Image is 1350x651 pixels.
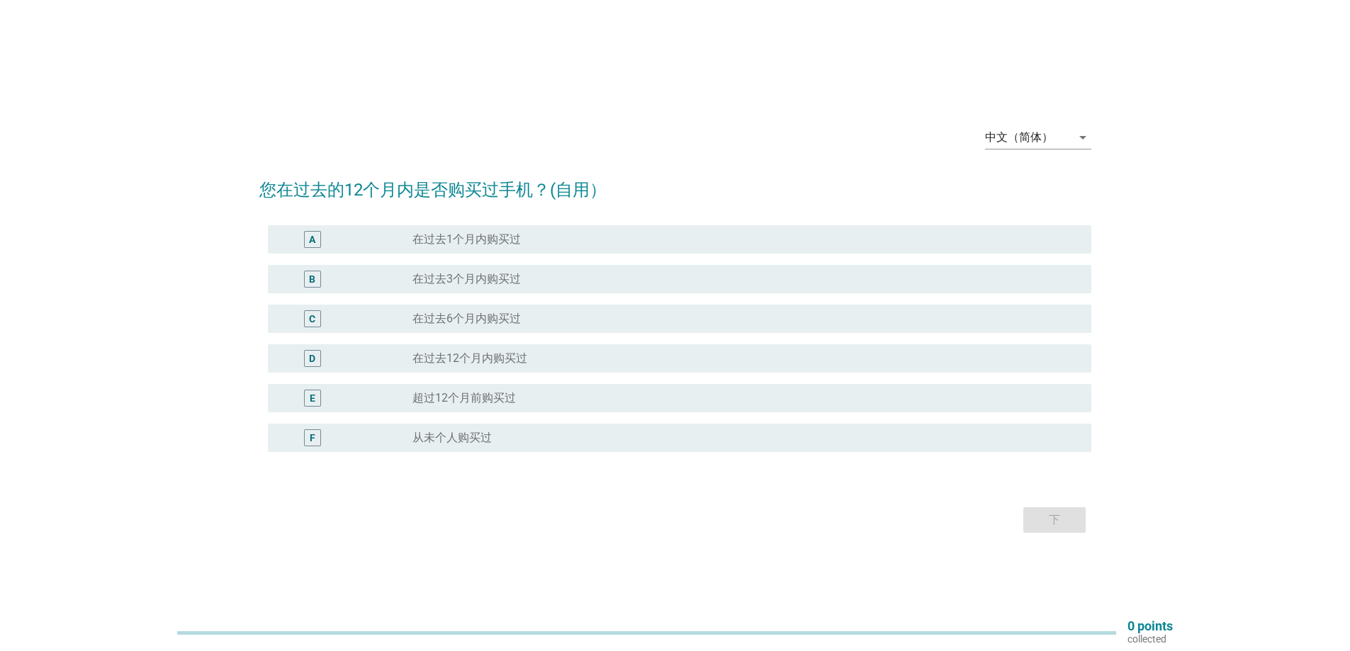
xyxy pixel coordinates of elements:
label: 从未个人购买过 [412,431,492,445]
p: collected [1127,633,1173,645]
div: D [309,351,315,366]
h2: 您在过去的12个月内是否购买过手机？(自用） [259,163,1091,203]
div: E [310,390,315,405]
label: 在过去1个月内购买过 [412,232,521,247]
div: C [309,311,315,326]
div: F [310,430,315,445]
label: 超过12个月前购买过 [412,391,516,405]
div: A [309,232,315,247]
label: 在过去12个月内购买过 [412,351,527,366]
div: B [309,271,315,286]
p: 0 points [1127,620,1173,633]
label: 在过去3个月内购买过 [412,272,521,286]
div: 中文（简体） [985,131,1053,144]
i: arrow_drop_down [1074,129,1091,146]
label: 在过去6个月内购买过 [412,312,521,326]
